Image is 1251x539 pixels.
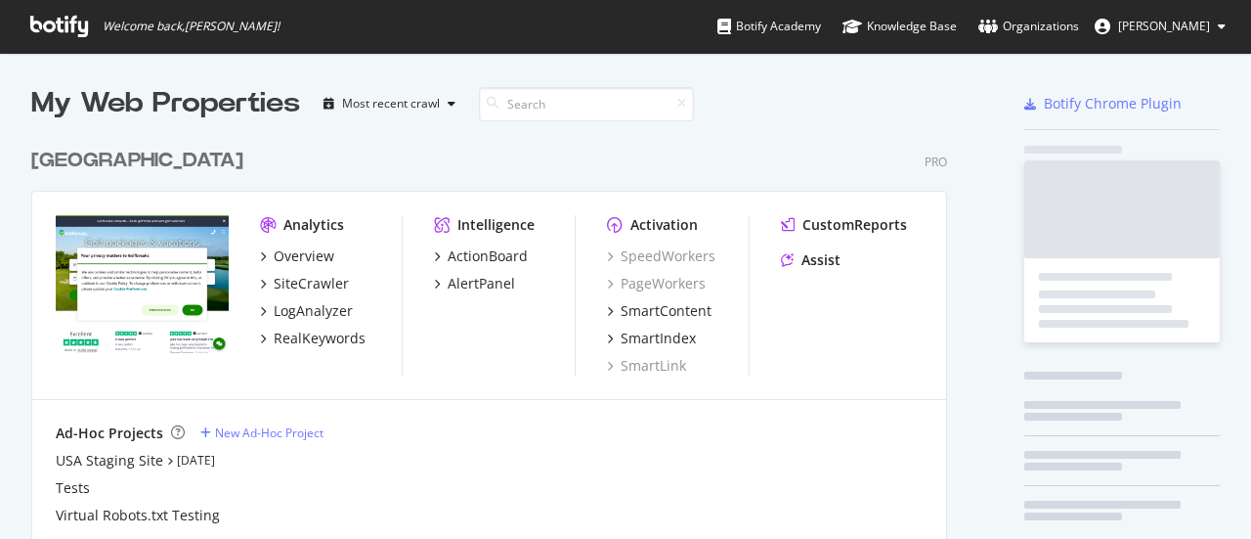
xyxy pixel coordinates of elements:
div: Assist [801,250,841,270]
button: [PERSON_NAME] [1079,11,1241,42]
div: My Web Properties [31,84,300,123]
div: CustomReports [802,215,907,235]
div: SmartIndex [621,329,696,348]
div: SmartContent [621,301,712,321]
div: LogAnalyzer [274,301,353,321]
a: Tests [56,478,90,498]
div: ActionBoard [448,247,528,266]
div: [GEOGRAPHIC_DATA] [31,147,243,175]
a: New Ad-Hoc Project [200,425,324,441]
div: Botify Academy [717,17,821,36]
div: Pro [925,154,947,170]
a: [GEOGRAPHIC_DATA] [31,147,251,175]
div: Activation [630,215,698,235]
a: CustomReports [781,215,907,235]
div: SiteCrawler [274,274,349,293]
a: SmartLink [607,356,686,376]
div: New Ad-Hoc Project [215,425,324,441]
div: Knowledge Base [842,17,957,36]
div: Organizations [978,17,1079,36]
a: LogAnalyzer [260,301,353,321]
a: Virtual Robots.txt Testing [56,506,220,525]
span: Welcome back, [PERSON_NAME] ! [103,19,280,34]
div: Most recent crawl [342,98,440,110]
a: Overview [260,247,334,266]
a: ActionBoard [434,247,528,266]
img: www.golfbreaks.com/en-us/ [56,215,229,354]
div: Overview [274,247,334,266]
div: Ad-Hoc Projects [56,424,163,443]
div: RealKeywords [274,329,366,348]
a: SpeedWorkers [607,247,715,266]
input: Search [479,87,694,121]
a: SmartContent [607,301,712,321]
a: USA Staging Site [56,451,163,471]
a: Assist [781,250,841,270]
a: [DATE] [177,452,215,469]
div: Botify Chrome Plugin [1044,94,1182,113]
a: Botify Chrome Plugin [1024,94,1182,113]
a: SiteCrawler [260,274,349,293]
a: SmartIndex [607,329,696,348]
div: Intelligence [457,215,535,235]
button: Most recent crawl [316,88,463,119]
a: AlertPanel [434,274,515,293]
a: PageWorkers [607,274,706,293]
div: Analytics [283,215,344,235]
a: RealKeywords [260,329,366,348]
span: Tom Duncombe [1118,18,1210,34]
div: AlertPanel [448,274,515,293]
